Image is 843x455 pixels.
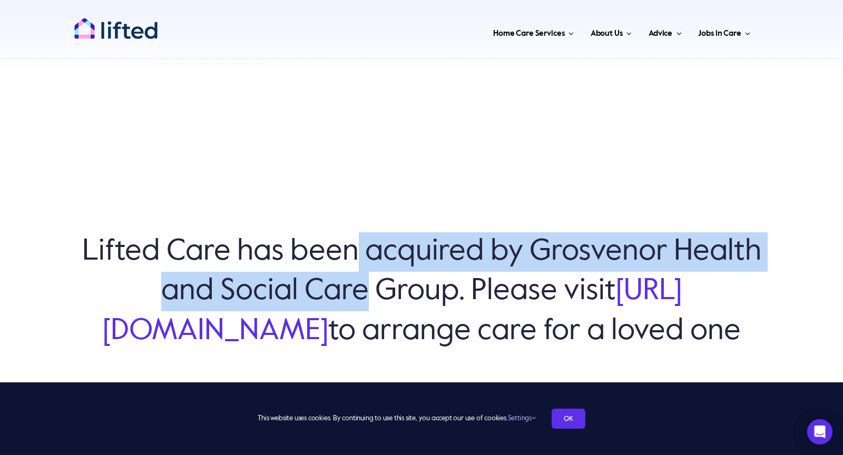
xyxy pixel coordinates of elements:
[587,16,635,47] a: About Us
[53,232,790,351] h6: Lifted Care has been acquired by Grosvenor Health and Social Care Group. Please visit to arrange ...
[807,419,832,444] div: Open Intercom Messenger
[508,415,536,422] a: Settings
[103,276,682,345] a: [URL][DOMAIN_NAME]
[490,16,577,47] a: Home Care Services
[695,16,753,47] a: Jobs in Care
[698,25,741,42] span: Jobs in Care
[493,25,564,42] span: Home Care Services
[258,410,535,427] span: This website uses cookies. By continuing to use this site, you accept our use of cookies.
[192,16,753,47] nav: Main Menu
[649,25,672,42] span: Advice
[645,16,684,47] a: Advice
[552,409,585,429] a: OK
[74,17,158,28] a: lifted-logo
[591,25,623,42] span: About Us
